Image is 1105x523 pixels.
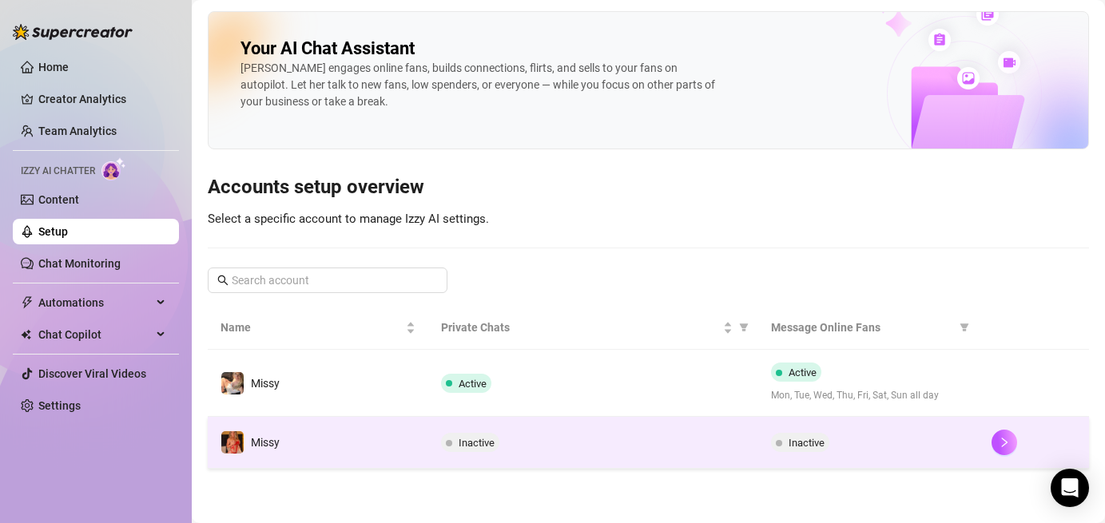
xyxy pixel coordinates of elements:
a: Setup [38,225,68,238]
span: right [999,378,1010,389]
span: filter [739,323,749,332]
span: Izzy AI Chatter [21,164,95,179]
a: Chat Monitoring [38,257,121,270]
span: filter [956,315,972,339]
span: filter [960,323,969,332]
img: logo-BBDzfeDw.svg [13,24,133,40]
img: Missy [221,372,244,394]
img: Chat Copilot [21,329,31,340]
span: Name [221,319,403,336]
a: Settings [38,399,81,412]
span: Automations [38,290,152,315]
a: Discover Viral Videos [38,367,146,380]
span: Message Online Fans [771,319,953,336]
span: Select a specific account to manage Izzy AI settings. [208,212,489,226]
span: Chat Copilot [38,322,152,347]
span: Mon, Tue, Wed, Thu, Fri, Sat, Sun all day [771,388,966,403]
a: Team Analytics [38,125,117,137]
input: Search account [232,271,425,289]
span: Missy [251,436,280,449]
div: [PERSON_NAME] engages online fans, builds connections, flirts, and sells to your fans on autopilo... [240,60,720,110]
th: Private Chats [428,306,759,350]
span: Active [789,366,817,378]
button: right [992,370,1017,396]
span: Private Chats [441,319,721,336]
span: filter [736,315,752,339]
img: Missy [221,431,244,454]
th: Name [208,306,428,350]
span: Missy [251,377,280,390]
span: search [217,275,229,286]
img: AI Chatter [101,157,126,180]
a: Content [38,193,79,206]
div: Open Intercom Messenger [1051,469,1089,507]
h3: Accounts setup overview [208,175,1089,200]
a: Creator Analytics [38,86,166,112]
span: Inactive [789,437,825,449]
span: Active [459,378,487,390]
span: thunderbolt [21,296,34,309]
span: right [999,437,1010,448]
button: right [992,430,1017,455]
a: Home [38,61,69,73]
h2: Your AI Chat Assistant [240,38,415,60]
span: Inactive [459,437,495,449]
